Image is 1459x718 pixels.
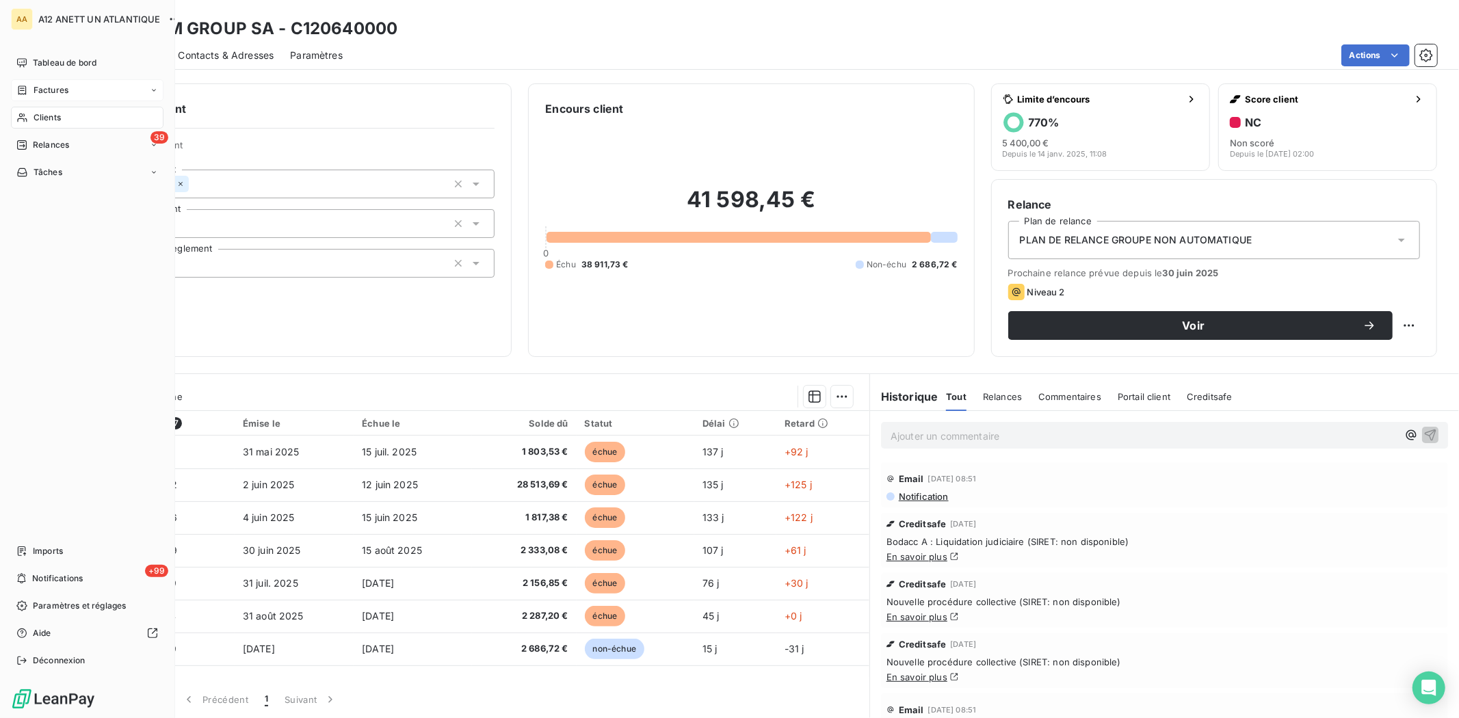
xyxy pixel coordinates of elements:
span: Notifications [32,572,83,585]
h6: NC [1245,116,1261,129]
span: Notification [897,491,949,502]
span: +30 j [785,577,809,589]
span: Aide [33,627,51,639]
span: Relances [33,139,69,151]
h6: Relance [1008,196,1420,213]
span: 107 j [702,544,724,556]
div: Retard [785,418,861,429]
span: 7 [170,417,182,429]
h6: 770 % [1029,116,1060,129]
span: [DATE] [243,643,275,654]
span: 31 août 2025 [243,610,304,622]
span: échue [585,507,626,528]
button: 1 [257,685,276,714]
span: 15 juin 2025 [362,511,417,523]
span: 133 j [702,511,724,523]
span: Email [899,473,924,484]
span: Non-échu [867,258,906,271]
span: 135 j [702,479,724,490]
span: [DATE] 08:51 [928,475,977,483]
div: Open Intercom Messenger [1412,672,1445,704]
h6: Historique [870,388,938,405]
span: 1 [265,693,268,706]
span: Creditsafe [899,639,947,650]
span: [DATE] [362,610,394,622]
span: Tableau de bord [33,57,96,69]
span: +0 j [785,610,802,622]
span: 12 juin 2025 [362,479,418,490]
span: Portail client [1118,391,1170,402]
button: Suivant [276,685,345,714]
span: Creditsafe [899,579,947,589]
span: Imports [33,545,63,557]
span: [DATE] [950,640,976,648]
span: -31 j [785,643,804,654]
span: [DATE] [950,580,976,588]
span: +99 [145,565,168,577]
a: Aide [11,622,163,644]
span: Score client [1245,94,1408,105]
span: Prochaine relance prévue depuis le [1008,267,1420,278]
div: Statut [585,418,686,429]
span: 15 août 2025 [362,544,422,556]
span: Niveau 2 [1027,287,1065,297]
button: Précédent [174,685,257,714]
span: 4 juin 2025 [243,511,295,523]
span: échue [585,606,626,626]
span: Nouvelle procédure collective (SIRET: non disponible) [886,596,1443,607]
a: En savoir plus [886,611,947,622]
span: Propriétés Client [110,139,495,159]
input: Ajouter une valeur [189,178,200,190]
button: Actions [1341,44,1410,66]
span: Creditsafe [899,518,947,529]
span: +61 j [785,544,806,556]
span: Factures [34,84,68,96]
img: Logo LeanPay [11,688,96,710]
span: Paramètres [290,49,343,62]
span: A12 ANETT UN ATLANTIQUE [38,14,160,25]
button: Voir [1008,311,1393,340]
div: Émise le [243,418,345,429]
span: Tâches [34,166,62,178]
span: 2 287,20 € [480,609,568,623]
span: 39 [150,131,168,144]
span: +122 j [785,511,813,523]
span: Depuis le [DATE] 02:00 [1230,150,1314,158]
span: 15 j [702,643,718,654]
span: échue [585,540,626,561]
div: Échue le [362,418,464,429]
span: [DATE] 08:51 [928,706,977,714]
span: [DATE] [950,520,976,528]
span: Contacts & Adresses [178,49,274,62]
h2: 41 598,45 € [545,186,957,227]
span: 31 mai 2025 [243,446,300,457]
span: Bodacc A : Liquidation judiciaire (SIRET: non disponible) [886,536,1443,547]
a: En savoir plus [886,551,947,562]
span: Paramètres et réglages [33,600,126,612]
div: Solde dû [480,418,568,429]
span: +92 j [785,446,809,457]
span: Non scoré [1230,137,1274,148]
span: Limite d’encours [1018,94,1181,105]
span: Voir [1025,320,1363,331]
span: échue [585,475,626,495]
span: +125 j [785,479,812,490]
a: En savoir plus [886,672,947,682]
span: 30 juin 2025 [1163,267,1219,278]
span: 2 juin 2025 [243,479,295,490]
span: Commentaires [1038,391,1101,402]
h6: Encours client [545,101,623,117]
span: 2 333,08 € [480,544,568,557]
span: 45 j [702,610,720,622]
span: 2 156,85 € [480,576,568,590]
span: [DATE] [362,643,394,654]
button: Score clientNCNon scoréDepuis le [DATE] 02:00 [1218,83,1437,171]
span: [DATE] [362,577,394,589]
span: 28 513,69 € [480,478,568,492]
span: 5 400,00 € [1003,137,1049,148]
h3: FLEXIM GROUP SA - C120640000 [120,16,397,41]
span: 15 juil. 2025 [362,446,417,457]
span: Clients [34,111,61,124]
div: AA [11,8,33,30]
span: 2 686,72 € [912,258,958,271]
